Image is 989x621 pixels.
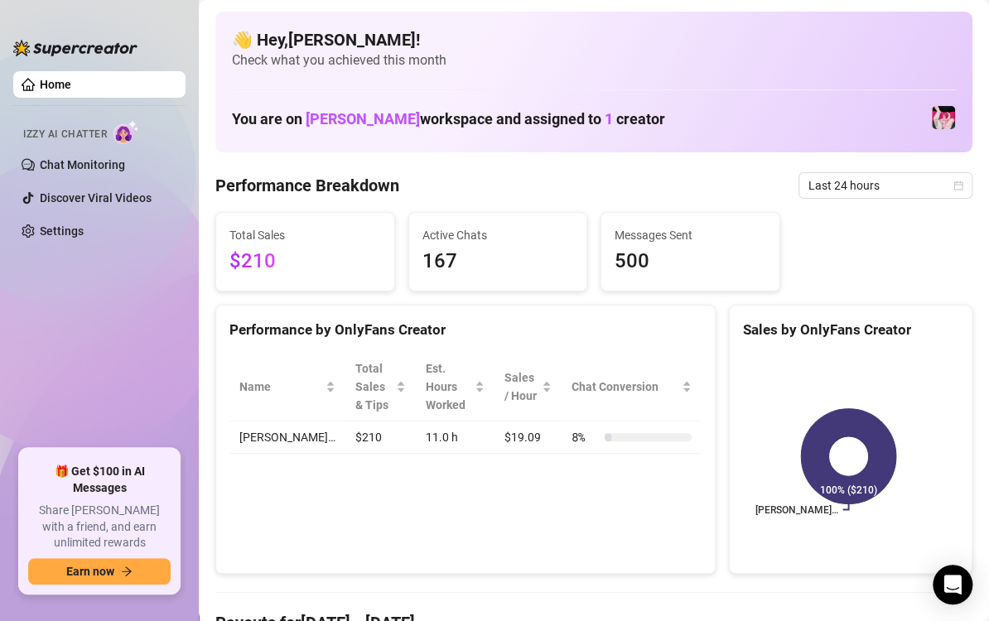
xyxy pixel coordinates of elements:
[422,226,574,244] span: Active Chats
[933,565,972,604] div: Open Intercom Messenger
[40,191,152,205] a: Discover Viral Videos
[23,127,107,142] span: Izzy AI Chatter
[615,226,766,244] span: Messages Sent
[345,353,416,421] th: Total Sales & Tips
[40,158,125,171] a: Chat Monitoring
[572,378,678,396] span: Chat Conversion
[215,174,399,197] h4: Performance Breakdown
[494,421,562,454] td: $19.09
[66,565,114,578] span: Earn now
[239,378,322,396] span: Name
[422,246,574,277] span: 167
[932,106,955,129] img: emopink69
[755,504,837,516] text: [PERSON_NAME]…
[426,359,472,414] div: Est. Hours Worked
[615,246,766,277] span: 500
[229,319,702,341] div: Performance by OnlyFans Creator
[229,246,381,277] span: $210
[562,353,702,421] th: Chat Conversion
[232,28,956,51] h4: 👋 Hey, [PERSON_NAME] !
[28,464,171,496] span: 🎁 Get $100 in AI Messages
[953,181,963,190] span: calendar
[743,319,958,341] div: Sales by OnlyFans Creator
[572,428,598,446] span: 8 %
[121,566,133,577] span: arrow-right
[113,120,139,144] img: AI Chatter
[28,558,171,585] button: Earn nowarrow-right
[416,421,495,454] td: 11.0 h
[504,368,538,405] span: Sales / Hour
[345,421,416,454] td: $210
[808,173,962,198] span: Last 24 hours
[28,503,171,551] span: Share [PERSON_NAME] with a friend, and earn unlimited rewards
[229,353,345,421] th: Name
[229,421,345,454] td: [PERSON_NAME]…
[229,226,381,244] span: Total Sales
[40,224,84,238] a: Settings
[494,353,562,421] th: Sales / Hour
[306,110,420,128] span: [PERSON_NAME]
[40,78,71,91] a: Home
[355,359,393,414] span: Total Sales & Tips
[605,110,613,128] span: 1
[232,110,665,128] h1: You are on workspace and assigned to creator
[232,51,956,70] span: Check what you achieved this month
[13,40,137,56] img: logo-BBDzfeDw.svg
